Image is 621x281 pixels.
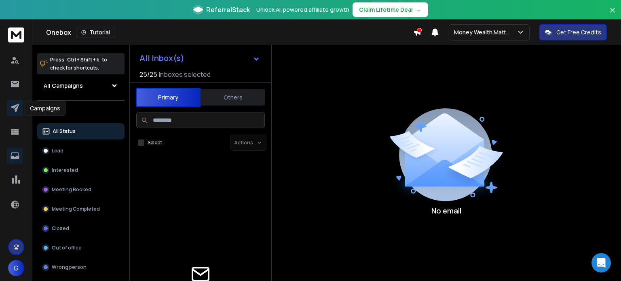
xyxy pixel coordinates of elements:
button: Others [201,89,265,106]
span: Ctrl + Shift + k [66,55,100,64]
p: Get Free Credits [556,28,601,36]
p: All Status [53,128,76,135]
label: Select [148,139,162,146]
p: Out of office [52,245,82,251]
button: All Inbox(s) [133,50,266,66]
p: Unlock AI-powered affiliate growth [256,6,349,14]
div: Open Intercom Messenger [591,253,611,273]
p: No email [431,205,461,216]
button: All Status [37,123,125,139]
span: 25 / 25 [139,70,157,79]
button: Out of office [37,240,125,256]
button: Meeting Booked [37,182,125,198]
button: Claim Lifetime Deal→ [353,2,428,17]
h3: Inboxes selected [159,70,211,79]
h1: All Inbox(s) [139,54,184,62]
p: Interested [52,167,78,173]
p: Press to check for shortcuts. [50,56,107,72]
button: Primary [136,88,201,107]
p: Wrong person [52,264,87,270]
p: Meeting Booked [52,186,91,193]
button: G [8,260,24,276]
button: Closed [37,220,125,237]
span: ReferralStack [206,5,250,15]
button: Lead [37,143,125,159]
button: Get Free Credits [539,24,607,40]
p: Money Wealth Matters [454,28,517,36]
button: Wrong person [37,259,125,275]
span: → [416,6,422,14]
button: Close banner [607,5,618,24]
div: Onebox [46,27,413,38]
button: All Campaigns [37,78,125,94]
p: Meeting Completed [52,206,100,212]
div: Campaigns [25,101,65,116]
h3: Filters [37,107,125,118]
button: Meeting Completed [37,201,125,217]
p: Lead [52,148,63,154]
p: Closed [52,225,69,232]
h1: All Campaigns [44,82,83,90]
button: Interested [37,162,125,178]
button: Tutorial [76,27,115,38]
